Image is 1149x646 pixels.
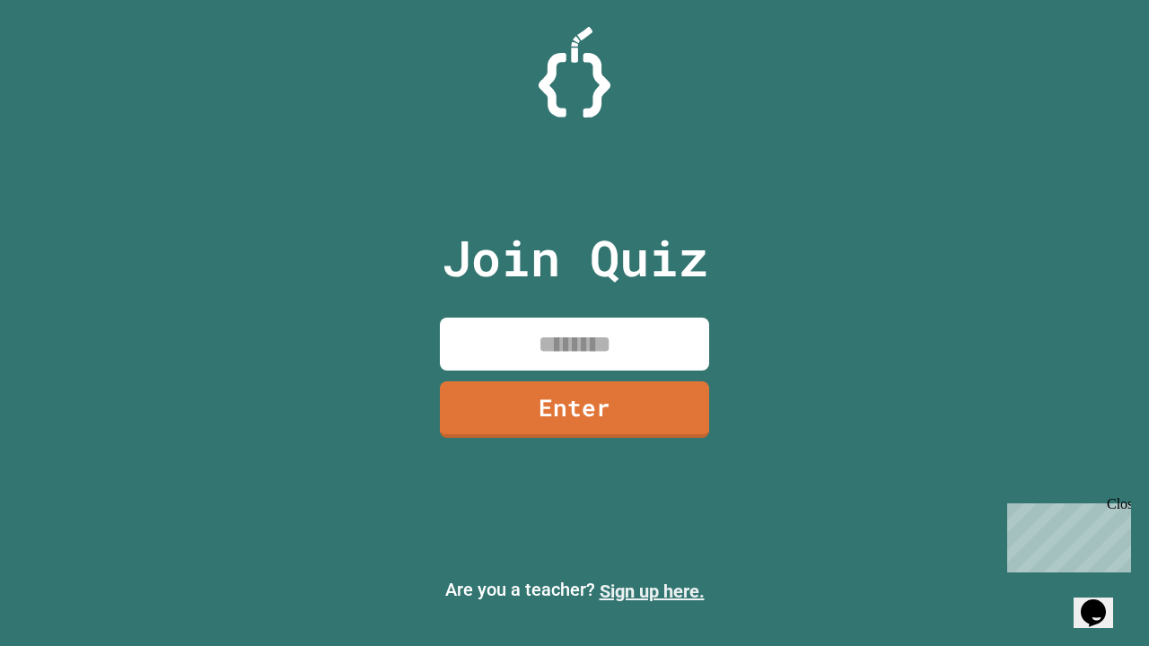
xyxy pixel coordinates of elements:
p: Join Quiz [442,221,708,295]
p: Are you a teacher? [14,576,1135,605]
iframe: chat widget [1074,574,1131,628]
div: Chat with us now!Close [7,7,124,114]
a: Sign up here. [600,581,705,602]
img: Logo.svg [539,27,610,118]
a: Enter [440,381,709,438]
iframe: chat widget [1000,496,1131,572]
